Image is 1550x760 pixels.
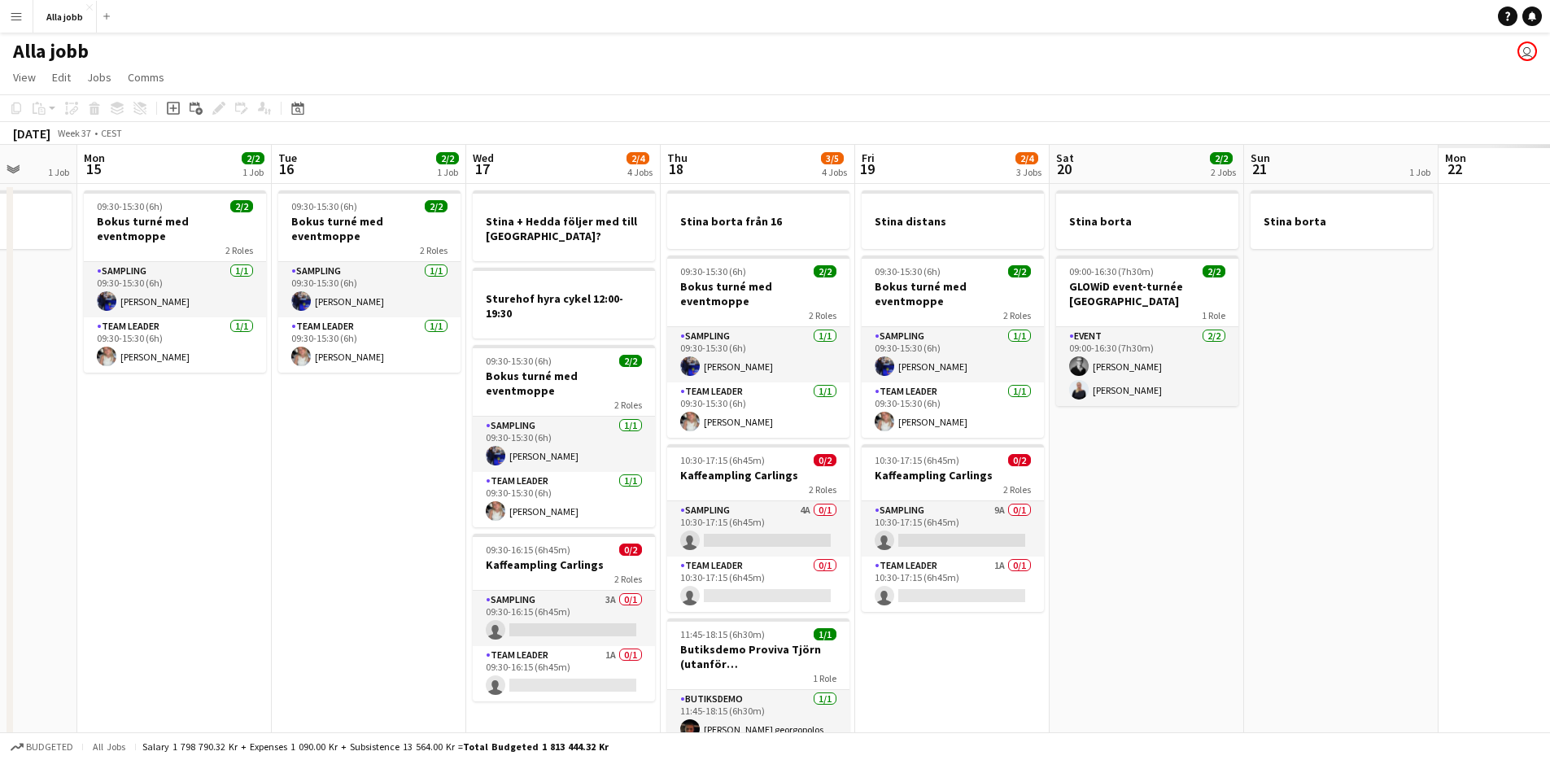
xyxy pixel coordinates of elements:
h3: Butiksdemo Proviva Tjörn (utanför [GEOGRAPHIC_DATA]) [667,642,849,671]
app-job-card: Stina + Hedda följer med till [GEOGRAPHIC_DATA]? [473,190,655,261]
div: 1 Job [242,166,264,178]
span: 2 Roles [420,244,448,256]
h3: Stina distans [862,214,1044,229]
span: 1 Role [1202,309,1225,321]
span: 17 [470,159,494,178]
div: Stina distans [862,190,1044,249]
span: 2 Roles [1003,309,1031,321]
h3: Bokus turné med eventmoppe [473,369,655,398]
a: Comms [121,67,171,88]
app-card-role: Sampling1/109:30-15:30 (6h)[PERSON_NAME] [84,262,266,317]
h3: Stina borta [1251,214,1433,229]
span: Mon [1445,151,1466,165]
span: 1/1 [814,628,836,640]
app-card-role: Team Leader1A0/110:30-17:15 (6h45m) [862,557,1044,612]
app-job-card: Stina borta från 16 [667,190,849,249]
span: Week 37 [54,127,94,139]
app-job-card: 10:30-17:15 (6h45m)0/2Kaffeampling Carlings2 RolesSampling9A0/110:30-17:15 (6h45m) Team Leader1A0... [862,444,1044,612]
div: 09:00-16:30 (7h30m)2/2GLOWiD event-turnée [GEOGRAPHIC_DATA]1 RoleEvent2/209:00-16:30 (7h30m)[PERS... [1056,256,1238,406]
h3: Stina borta [1056,214,1238,229]
span: 2 Roles [809,483,836,496]
app-user-avatar: Emil Hasselberg [1517,41,1537,61]
span: 3/5 [821,152,844,164]
div: 3 Jobs [1016,166,1041,178]
span: 2/2 [619,355,642,367]
a: View [7,67,42,88]
app-job-card: Stina borta [1251,190,1433,249]
app-job-card: 09:30-15:30 (6h)2/2Bokus turné med eventmoppe2 RolesSampling1/109:30-15:30 (6h)[PERSON_NAME]Team ... [473,345,655,527]
a: Edit [46,67,77,88]
span: 0/2 [814,454,836,466]
span: All jobs [90,740,129,753]
div: 1 Job [437,166,458,178]
span: Jobs [87,70,111,85]
span: 09:30-15:30 (6h) [680,265,746,277]
app-job-card: 11:45-18:15 (6h30m)1/1Butiksdemo Proviva Tjörn (utanför [GEOGRAPHIC_DATA])1 RoleButiksdemo1/111:4... [667,618,849,745]
h3: Kaffeampling Carlings [473,557,655,572]
app-job-card: Sturehof hyra cykel 12:00-19:30 [473,268,655,339]
app-card-role: Event2/209:00-16:30 (7h30m)[PERSON_NAME][PERSON_NAME] [1056,327,1238,406]
span: Sat [1056,151,1074,165]
app-card-role: Team Leader1/109:30-15:30 (6h)[PERSON_NAME] [862,382,1044,438]
span: View [13,70,36,85]
span: Wed [473,151,494,165]
span: Budgeted [26,741,73,753]
a: Jobs [81,67,118,88]
div: 09:30-15:30 (6h)2/2Bokus turné med eventmoppe2 RolesSampling1/109:30-15:30 (6h)[PERSON_NAME]Team ... [84,190,266,373]
app-card-role: Team Leader1A0/109:30-16:15 (6h45m) [473,646,655,701]
span: 1 Role [813,672,836,684]
span: 19 [859,159,875,178]
h3: Kaffeampling Carlings [667,468,849,483]
span: 09:30-15:30 (6h) [486,355,552,367]
app-card-role: Sampling1/109:30-15:30 (6h)[PERSON_NAME] [862,327,1044,382]
app-job-card: 09:30-15:30 (6h)2/2Bokus turné med eventmoppe2 RolesSampling1/109:30-15:30 (6h)[PERSON_NAME]Team ... [667,256,849,438]
app-card-role: Sampling4A0/110:30-17:15 (6h45m) [667,501,849,557]
app-job-card: 09:30-15:30 (6h)2/2Bokus turné med eventmoppe2 RolesSampling1/109:30-15:30 (6h)[PERSON_NAME]Team ... [278,190,461,373]
span: 09:30-15:30 (6h) [875,265,941,277]
div: Salary 1 798 790.32 kr + Expenses 1 090.00 kr + Subsistence 13 564.00 kr = [142,740,609,753]
span: Total Budgeted 1 813 444.32 kr [463,740,609,753]
h3: Stina + Hedda följer med till [GEOGRAPHIC_DATA]? [473,214,655,243]
h3: GLOWiD event-turnée [GEOGRAPHIC_DATA] [1056,279,1238,308]
div: CEST [101,127,122,139]
span: 2 Roles [809,309,836,321]
span: 2/2 [425,200,448,212]
span: Fri [862,151,875,165]
app-card-role: Team Leader1/109:30-15:30 (6h)[PERSON_NAME] [278,317,461,373]
span: 2/4 [627,152,649,164]
app-card-role: Sampling9A0/110:30-17:15 (6h45m) [862,501,1044,557]
app-job-card: 09:30-15:30 (6h)2/2Bokus turné med eventmoppe2 RolesSampling1/109:30-15:30 (6h)[PERSON_NAME]Team ... [862,256,1044,438]
button: Alla jobb [33,1,97,33]
app-job-card: 10:30-17:15 (6h45m)0/2Kaffeampling Carlings2 RolesSampling4A0/110:30-17:15 (6h45m) Team Leader0/1... [667,444,849,612]
h3: Stina borta från 16 [667,214,849,229]
span: 0/2 [1008,454,1031,466]
h3: Bokus turné med eventmoppe [278,214,461,243]
span: Sun [1251,151,1270,165]
span: 09:30-15:30 (6h) [97,200,163,212]
div: 2 Jobs [1211,166,1236,178]
app-job-card: Stina borta [1056,190,1238,249]
span: 21 [1248,159,1270,178]
span: 11:45-18:15 (6h30m) [680,628,765,640]
span: Mon [84,151,105,165]
div: 1 Job [1409,166,1430,178]
h3: Bokus turné med eventmoppe [667,279,849,308]
div: 4 Jobs [822,166,847,178]
span: 22 [1443,159,1466,178]
app-card-role: Team Leader1/109:30-15:30 (6h)[PERSON_NAME] [667,382,849,438]
span: 2/2 [1203,265,1225,277]
span: 2 Roles [614,399,642,411]
span: Edit [52,70,71,85]
app-card-role: Team Leader1/109:30-15:30 (6h)[PERSON_NAME] [84,317,266,373]
app-card-role: Sampling3A0/109:30-16:15 (6h45m) [473,591,655,646]
h3: Bokus turné med eventmoppe [84,214,266,243]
